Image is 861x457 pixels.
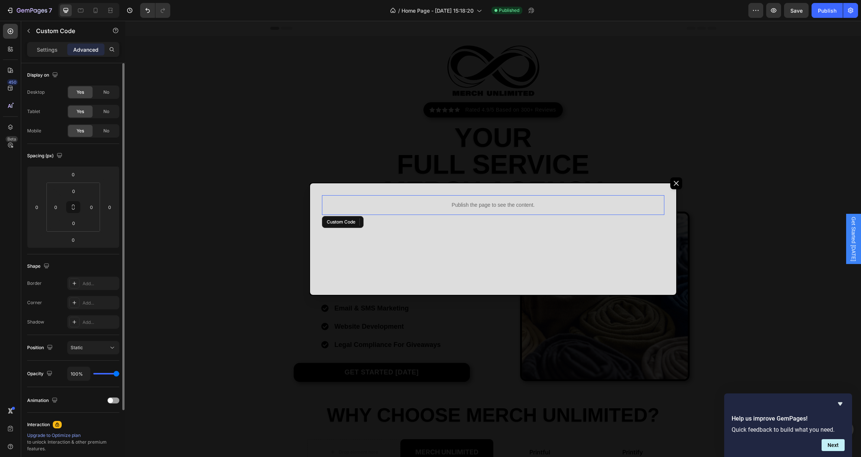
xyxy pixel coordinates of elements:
div: Beta [6,136,18,142]
button: Static [67,341,119,354]
p: Publish the page to see the content. [197,180,539,188]
div: Help us improve GemPages! [732,399,845,451]
iframe: Design area [125,21,861,457]
div: Add... [83,280,117,287]
div: to unlock Interaction & other premium features. [27,432,119,452]
p: Advanced [73,46,99,54]
h2: Help us improve GemPages! [732,414,845,423]
div: Spacing (px) [27,151,64,161]
input: 0 [31,202,42,213]
span: No [103,128,109,134]
div: Undo/Redo [140,3,170,18]
div: Mobile [27,128,41,134]
input: 0 [66,234,81,245]
button: Save [784,3,809,18]
div: Add... [83,319,117,326]
div: Corner [27,299,42,306]
input: 0 [104,202,115,213]
span: Static [71,345,83,350]
div: Animation [27,396,59,406]
span: No [103,89,109,96]
span: Yes [77,89,84,96]
div: 450 [7,79,18,85]
span: No [103,108,109,115]
span: Save [790,7,803,14]
div: Desktop [27,89,45,96]
div: Position [27,343,54,353]
span: Yes [77,128,84,134]
div: Custom Code [200,198,232,205]
div: Opacity [27,369,54,379]
div: Upgrade to Optimize plan [27,432,119,439]
input: 0px [66,186,81,197]
div: Tablet [27,108,40,115]
button: Hide survey [836,399,845,408]
input: 0px [50,202,61,213]
p: 7 [49,6,52,15]
div: Interaction [27,421,50,428]
input: 0px [66,218,81,229]
input: Auto [68,367,90,380]
div: Shape [27,261,51,271]
div: Display on [27,70,59,80]
button: Next question [822,439,845,451]
span: Get Started [DATE] [725,196,732,241]
div: Border [27,280,42,287]
div: Add... [83,300,117,306]
button: Publish [812,3,843,18]
div: Dialog body [185,162,551,274]
div: Publish [818,7,836,15]
span: Home Page - [DATE] 15:18:20 [402,7,474,15]
div: Shadow [27,319,44,325]
span: Published [499,7,519,14]
span: / [398,7,400,15]
p: Quick feedback to build what you need. [732,426,845,433]
div: Dialog content [184,162,552,275]
button: 7 [3,3,55,18]
p: Settings [37,46,58,54]
input: 0px [86,202,97,213]
p: Custom Code [36,26,99,35]
span: Yes [77,108,84,115]
input: 0 [66,169,81,180]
